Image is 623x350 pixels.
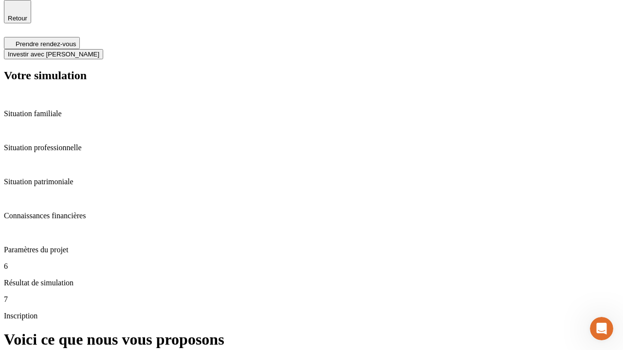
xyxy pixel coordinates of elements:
p: 7 [4,295,619,304]
span: Retour [8,15,27,22]
p: Inscription [4,312,619,320]
p: Situation familiale [4,109,619,118]
p: Résultat de simulation [4,279,619,287]
p: Situation professionnelle [4,143,619,152]
iframe: Intercom live chat [590,317,613,340]
button: Prendre rendez-vous [4,37,80,49]
p: 6 [4,262,619,271]
p: Connaissances financières [4,211,619,220]
p: Paramètres du projet [4,245,619,254]
p: Situation patrimoniale [4,177,619,186]
button: Investir avec [PERSON_NAME] [4,49,103,59]
span: Investir avec [PERSON_NAME] [8,51,99,58]
span: Prendre rendez-vous [16,40,76,48]
h1: Voici ce que nous vous proposons [4,331,619,349]
h2: Votre simulation [4,69,619,82]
